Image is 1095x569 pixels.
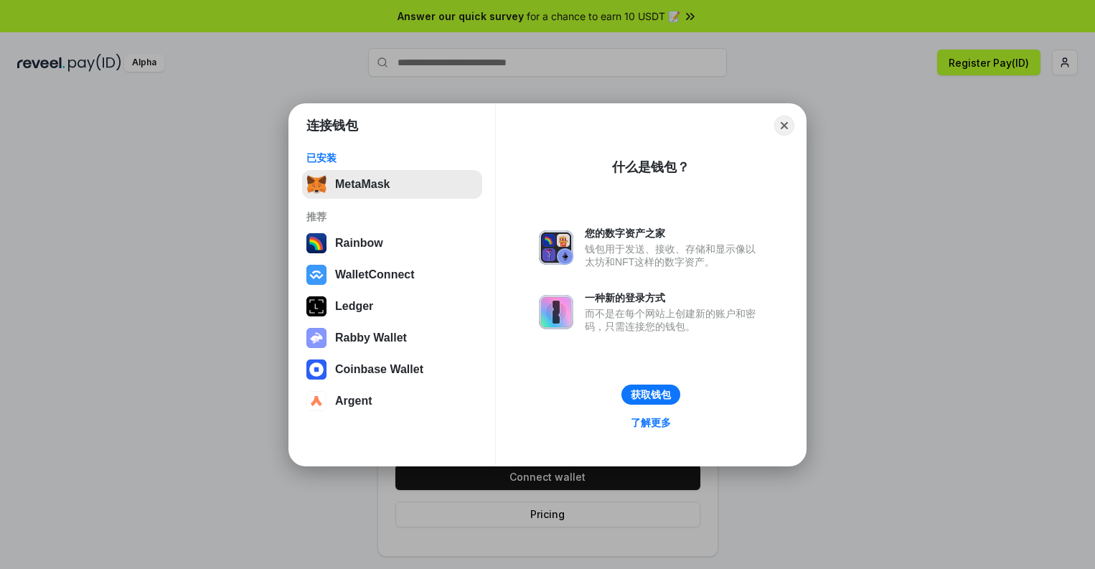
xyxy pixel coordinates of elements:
div: 什么是钱包？ [612,159,690,176]
button: WalletConnect [302,260,482,289]
img: svg+xml,%3Csvg%20width%3D%2228%22%20height%3D%2228%22%20viewBox%3D%220%200%2028%2028%22%20fill%3D... [306,265,326,285]
img: svg+xml,%3Csvg%20xmlns%3D%22http%3A%2F%2Fwww.w3.org%2F2000%2Fsvg%22%20fill%3D%22none%22%20viewBox... [306,328,326,348]
img: svg+xml,%3Csvg%20xmlns%3D%22http%3A%2F%2Fwww.w3.org%2F2000%2Fsvg%22%20fill%3D%22none%22%20viewBox... [539,230,573,265]
img: svg+xml,%3Csvg%20xmlns%3D%22http%3A%2F%2Fwww.w3.org%2F2000%2Fsvg%22%20fill%3D%22none%22%20viewBox... [539,295,573,329]
button: Argent [302,387,482,415]
button: MetaMask [302,170,482,199]
div: 已安装 [306,151,478,164]
div: Ledger [335,300,373,313]
img: svg+xml,%3Csvg%20fill%3D%22none%22%20height%3D%2233%22%20viewBox%3D%220%200%2035%2033%22%20width%... [306,174,326,194]
div: 了解更多 [631,416,671,429]
img: svg+xml,%3Csvg%20xmlns%3D%22http%3A%2F%2Fwww.w3.org%2F2000%2Fsvg%22%20width%3D%2228%22%20height%3... [306,296,326,316]
div: WalletConnect [335,268,415,281]
img: svg+xml,%3Csvg%20width%3D%22120%22%20height%3D%22120%22%20viewBox%3D%220%200%20120%20120%22%20fil... [306,233,326,253]
div: Coinbase Wallet [335,363,423,376]
div: MetaMask [335,178,390,191]
button: Coinbase Wallet [302,355,482,384]
div: 获取钱包 [631,388,671,401]
div: Rabby Wallet [335,331,407,344]
img: svg+xml,%3Csvg%20width%3D%2228%22%20height%3D%2228%22%20viewBox%3D%220%200%2028%2028%22%20fill%3D... [306,391,326,411]
button: Close [774,116,794,136]
div: Argent [335,395,372,408]
button: Rainbow [302,229,482,258]
button: Rabby Wallet [302,324,482,352]
div: 而不是在每个网站上创建新的账户和密码，只需连接您的钱包。 [585,307,763,333]
button: 获取钱包 [621,385,680,405]
div: 推荐 [306,210,478,223]
button: Ledger [302,292,482,321]
h1: 连接钱包 [306,117,358,134]
div: 钱包用于发送、接收、存储和显示像以太坊和NFT这样的数字资产。 [585,243,763,268]
div: 您的数字资产之家 [585,227,763,240]
img: svg+xml,%3Csvg%20width%3D%2228%22%20height%3D%2228%22%20viewBox%3D%220%200%2028%2028%22%20fill%3D... [306,359,326,380]
a: 了解更多 [622,413,680,432]
div: 一种新的登录方式 [585,291,763,304]
div: Rainbow [335,237,383,250]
